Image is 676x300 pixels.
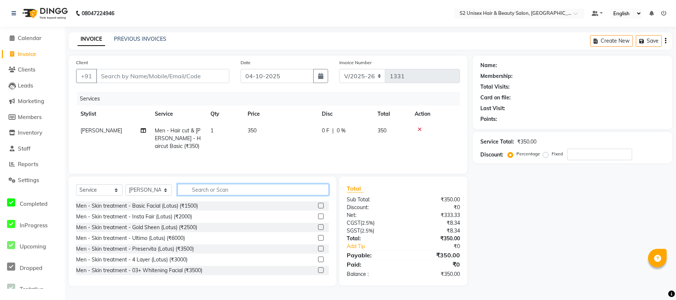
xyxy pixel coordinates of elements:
[2,66,63,74] a: Clients
[2,176,63,185] a: Settings
[150,106,206,122] th: Service
[373,106,410,122] th: Total
[177,184,329,195] input: Search or Scan
[18,66,35,73] span: Clients
[403,196,466,204] div: ₹350.00
[403,211,466,219] div: ₹333.33
[20,222,48,229] span: InProgress
[341,227,404,235] div: ( )
[341,251,404,260] div: Payable:
[339,59,372,66] label: Invoice Number
[248,127,257,134] span: 350
[337,127,346,135] span: 0 %
[317,106,373,122] th: Disc
[206,106,243,122] th: Qty
[517,138,536,146] div: ₹350.00
[243,106,317,122] th: Price
[403,270,466,278] div: ₹350.00
[76,267,202,274] div: Men - Skin treatment - 03+ Whitening Facial (₹3500)
[241,59,251,66] label: Date
[362,228,373,234] span: 2.5%
[590,35,633,47] button: Create New
[410,106,460,122] th: Action
[347,227,360,234] span: SGST
[322,127,329,135] span: 0 F
[2,160,63,169] a: Reports
[2,82,63,90] a: Leads
[341,260,404,269] div: Paid:
[76,213,192,221] div: Men - Skin treatment - Insta Fair (Lotus) (₹2000)
[2,129,63,137] a: Inventory
[20,200,48,207] span: Completed
[2,113,63,122] a: Members
[341,243,414,250] a: Add Tip
[347,220,360,226] span: CGST
[480,105,505,112] div: Last Visit:
[480,151,503,159] div: Discount:
[341,196,404,204] div: Sub Total:
[18,82,33,89] span: Leads
[403,219,466,227] div: ₹8.34
[18,50,36,57] span: Invoice
[362,220,373,226] span: 2.5%
[403,235,466,243] div: ₹350.00
[76,59,88,66] label: Client
[210,127,213,134] span: 1
[341,219,404,227] div: ( )
[480,83,510,91] div: Total Visits:
[480,115,497,123] div: Points:
[78,33,105,46] a: INVOICE
[341,211,404,219] div: Net:
[341,235,404,243] div: Total:
[480,72,513,80] div: Membership:
[480,62,497,69] div: Name:
[2,145,63,153] a: Staff
[18,177,39,184] span: Settings
[480,94,511,102] div: Card on file:
[77,92,466,106] div: Services
[341,270,404,278] div: Balance :
[18,34,42,42] span: Calendar
[403,260,466,269] div: ₹0
[81,127,122,134] span: [PERSON_NAME]
[76,256,187,264] div: Men - Skin treatment - 4 Layer (Lotus) (₹3000)
[403,227,466,235] div: ₹8.34
[332,127,334,135] span: |
[516,151,540,157] label: Percentage
[18,145,30,152] span: Staff
[20,243,46,250] span: Upcoming
[552,151,563,157] label: Fixed
[636,35,662,47] button: Save
[18,113,42,121] span: Members
[2,50,63,59] a: Invoice
[378,127,386,134] span: 350
[480,138,514,146] div: Service Total:
[347,185,364,192] span: Total
[76,202,198,210] div: Men - Skin treatment - Basic Facial (Lotus) (₹1500)
[76,245,194,253] div: Men - Skin treatment - Preservita (Lotus) (₹3500)
[76,234,185,242] div: Men - Skin treatment - Ultimo (Lotus) (₹6000)
[403,204,466,211] div: ₹0
[76,69,97,83] button: +91
[2,97,63,106] a: Marketing
[155,127,201,149] span: Men - Hair cut & [PERSON_NAME] - Haircut Basic (₹350)
[76,106,150,122] th: Stylist
[18,129,42,136] span: Inventory
[2,34,63,43] a: Calendar
[19,3,70,24] img: logo
[96,69,229,83] input: Search by Name/Mobile/Email/Code
[114,36,166,42] a: PREVIOUS INVOICES
[414,243,466,250] div: ₹0
[403,251,466,260] div: ₹350.00
[76,224,197,231] div: Men - Skin treatment - Gold Sheen (Lotus) (₹2500)
[82,3,114,24] b: 08047224946
[20,286,43,293] span: Tentative
[18,98,44,105] span: Marketing
[18,161,38,168] span: Reports
[341,204,404,211] div: Discount:
[20,264,42,271] span: Dropped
